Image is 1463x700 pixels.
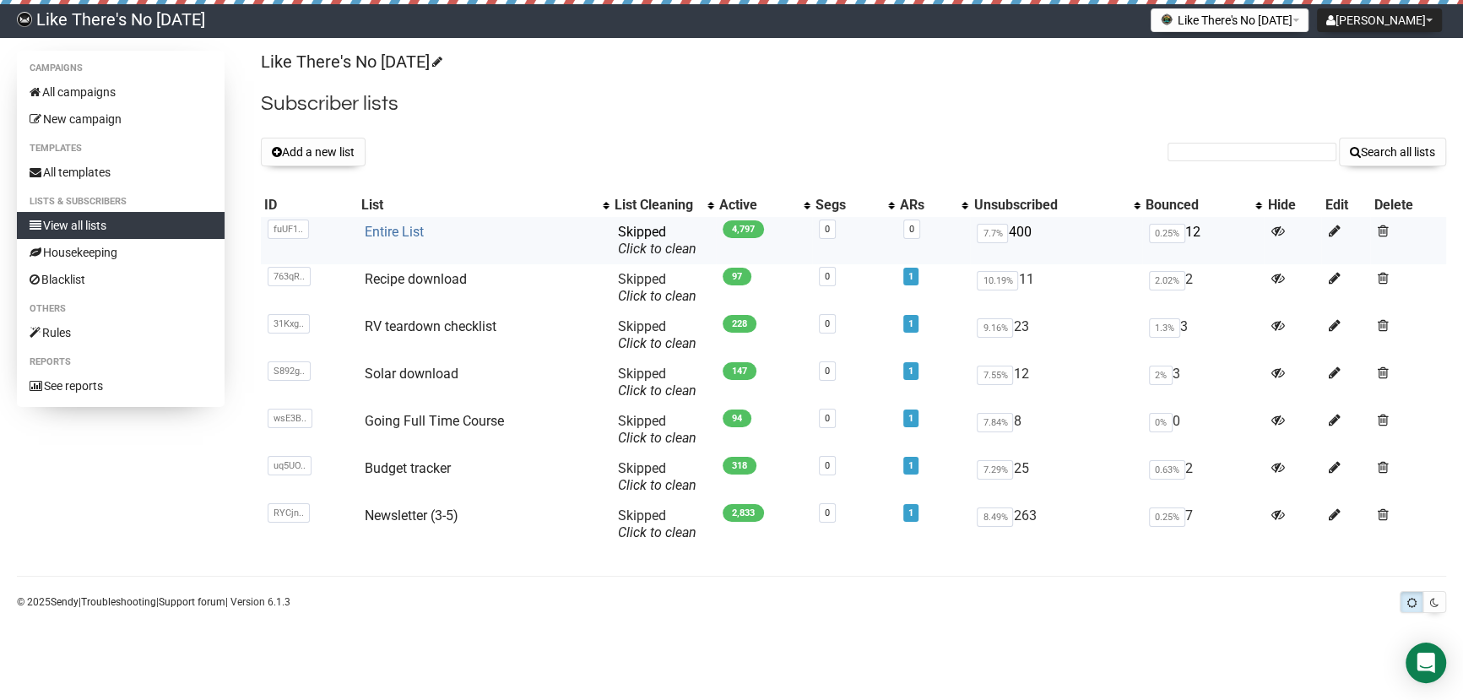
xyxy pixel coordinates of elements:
span: 9.16% [977,318,1013,338]
td: 23 [970,312,1142,359]
li: Templates [17,138,225,159]
img: 3bb7e7a1549464c9148d539ecd0c5592 [17,12,32,27]
td: 0 [1142,406,1264,453]
a: 0 [825,460,830,471]
td: 8 [970,406,1142,453]
span: 2% [1149,366,1173,385]
span: 318 [723,457,756,475]
span: 1.3% [1149,318,1180,338]
span: 2.02% [1149,271,1185,290]
span: 0.63% [1149,460,1185,480]
td: 400 [970,217,1142,264]
td: 263 [970,501,1142,548]
a: View all lists [17,212,225,239]
td: 25 [970,453,1142,501]
span: Skipped [618,318,696,351]
td: 7 [1142,501,1264,548]
a: 1 [908,271,913,282]
a: 0 [825,507,830,518]
span: 7.84% [977,413,1013,432]
td: 3 [1142,359,1264,406]
th: ARs: No sort applied, activate to apply an ascending sort [897,193,971,217]
td: 2 [1142,264,1264,312]
a: Budget tracker [365,460,451,476]
li: Campaigns [17,58,225,79]
p: © 2025 | | | Version 6.1.3 [17,593,290,611]
a: Click to clean [618,477,696,493]
th: List Cleaning: No sort applied, activate to apply an ascending sort [611,193,716,217]
td: 12 [970,359,1142,406]
span: Skipped [618,366,696,399]
div: Bounced [1146,197,1247,214]
a: 1 [908,366,913,377]
a: Click to clean [618,524,696,540]
a: New campaign [17,106,225,133]
span: Skipped [618,507,696,540]
span: fuUF1.. [268,220,309,239]
button: Like There's No [DATE] [1151,8,1309,32]
a: 0 [825,271,830,282]
span: 0.25% [1149,507,1185,527]
button: Add a new list [261,138,366,166]
span: Skipped [618,224,696,257]
th: List: No sort applied, activate to apply an ascending sort [358,193,611,217]
span: 2,833 [723,504,764,522]
a: Troubleshooting [81,596,156,608]
th: Segs: No sort applied, activate to apply an ascending sort [812,193,896,217]
a: RV teardown checklist [365,318,496,334]
span: S892g.. [268,361,311,381]
div: Open Intercom Messenger [1406,643,1446,683]
th: Unsubscribed: No sort applied, activate to apply an ascending sort [970,193,1142,217]
span: 8.49% [977,507,1013,527]
a: Going Full Time Course [365,413,504,429]
div: ARs [900,197,954,214]
a: Click to clean [618,241,696,257]
div: Delete [1374,197,1443,214]
span: 4,797 [723,220,764,238]
th: Hide: No sort applied, sorting is disabled [1264,193,1321,217]
img: 1.png [1160,13,1173,26]
span: 97 [723,268,751,285]
a: See reports [17,372,225,399]
span: 763qR.. [268,267,311,286]
a: Click to clean [618,335,696,351]
a: 1 [908,507,913,518]
td: 3 [1142,312,1264,359]
span: wsE3B.. [268,409,312,428]
span: 7.7% [977,224,1008,243]
span: 7.29% [977,460,1013,480]
div: List [361,197,594,214]
button: [PERSON_NAME] [1317,8,1442,32]
th: ID: No sort applied, sorting is disabled [261,193,357,217]
span: Skipped [618,413,696,446]
span: uq5UO.. [268,456,312,475]
a: 0 [825,318,830,329]
li: Lists & subscribers [17,192,225,212]
th: Active: No sort applied, activate to apply an ascending sort [716,193,812,217]
div: List Cleaning [615,197,699,214]
a: Rules [17,319,225,346]
th: Bounced: No sort applied, activate to apply an ascending sort [1142,193,1264,217]
div: Active [719,197,795,214]
div: Unsubscribed [973,197,1125,214]
a: Blacklist [17,266,225,293]
a: 1 [908,460,913,471]
div: Segs [815,197,879,214]
a: Newsletter (3-5) [365,507,458,524]
a: All templates [17,159,225,186]
span: 147 [723,362,756,380]
th: Delete: No sort applied, sorting is disabled [1370,193,1446,217]
li: Reports [17,352,225,372]
td: 12 [1142,217,1264,264]
button: Search all lists [1339,138,1446,166]
div: Hide [1267,197,1318,214]
div: ID [264,197,354,214]
span: Skipped [618,271,696,304]
span: 0% [1149,413,1173,432]
span: Skipped [618,460,696,493]
a: Housekeeping [17,239,225,266]
span: 94 [723,410,751,427]
a: All campaigns [17,79,225,106]
a: 0 [825,224,830,235]
a: Entire List [365,224,424,240]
